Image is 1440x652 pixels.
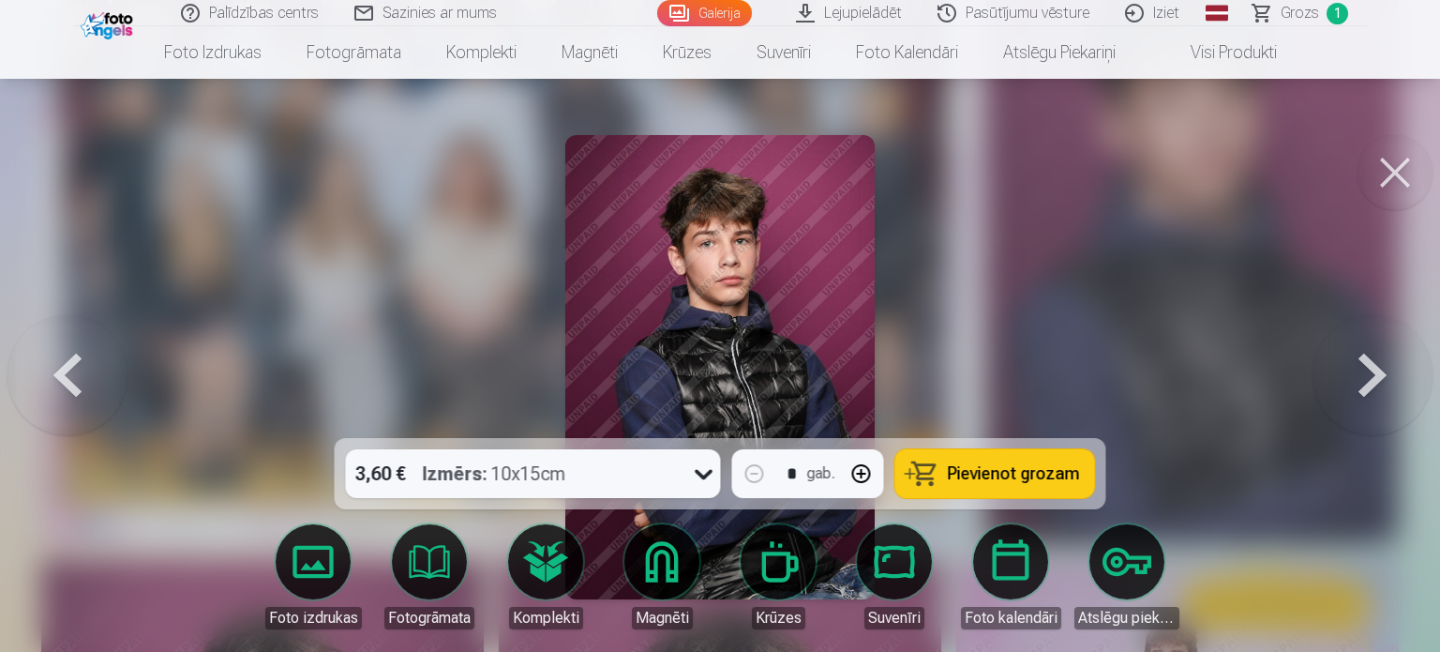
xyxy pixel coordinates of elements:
[423,461,487,487] strong: Izmērs :
[752,607,805,629] div: Krūzes
[284,26,424,79] a: Fotogrāmata
[384,607,474,629] div: Fotogrāmata
[424,26,539,79] a: Komplekti
[1074,524,1179,629] a: Atslēgu piekariņi
[948,465,1080,482] span: Pievienot grozam
[539,26,640,79] a: Magnēti
[726,524,831,629] a: Krūzes
[961,607,1061,629] div: Foto kalendāri
[981,26,1138,79] a: Atslēgu piekariņi
[261,524,366,629] a: Foto izdrukas
[1138,26,1299,79] a: Visi produkti
[632,607,693,629] div: Magnēti
[1074,607,1179,629] div: Atslēgu piekariņi
[842,524,947,629] a: Suvenīri
[423,449,566,498] div: 10x15cm
[493,524,598,629] a: Komplekti
[509,607,583,629] div: Komplekti
[640,26,734,79] a: Krūzes
[142,26,284,79] a: Foto izdrukas
[864,607,924,629] div: Suvenīri
[265,607,362,629] div: Foto izdrukas
[734,26,833,79] a: Suvenīri
[833,26,981,79] a: Foto kalendāri
[1327,3,1348,24] span: 1
[377,524,482,629] a: Fotogrāmata
[1281,2,1319,24] span: Grozs
[958,524,1063,629] a: Foto kalendāri
[807,462,835,485] div: gab.
[609,524,714,629] a: Magnēti
[895,449,1095,498] button: Pievienot grozam
[81,8,138,39] img: /fa1
[346,449,415,498] div: 3,60 €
